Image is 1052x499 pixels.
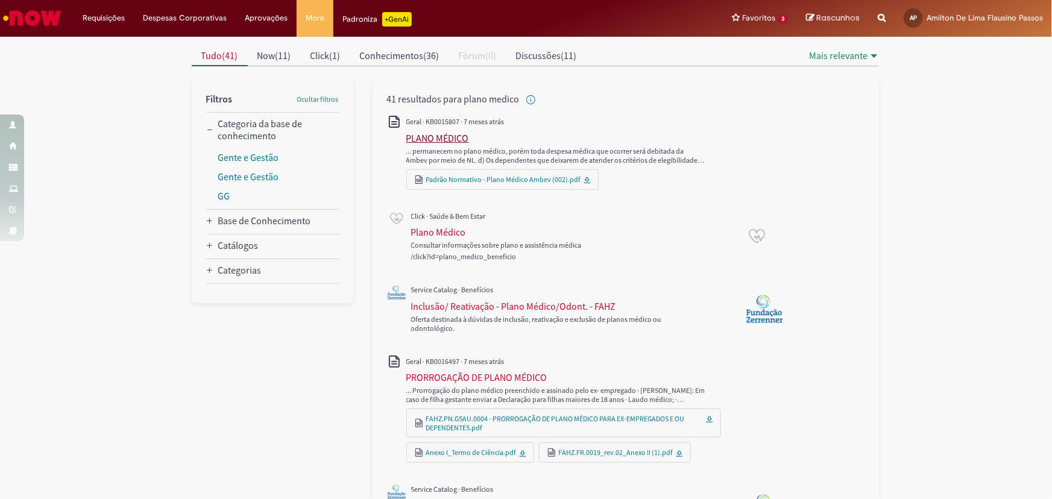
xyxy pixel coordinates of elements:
[245,12,288,24] span: Aprovações
[778,14,788,24] span: 3
[742,12,775,24] span: Favoritos
[83,12,125,24] span: Requisições
[306,12,324,24] span: More
[806,13,860,24] a: Rascunhos
[143,12,227,24] span: Despesas Corporativas
[816,12,860,24] span: Rascunhos
[382,12,412,27] p: +GenAi
[910,14,917,22] span: AP
[342,12,412,27] div: Padroniza
[1,6,63,30] img: ServiceNow
[927,13,1043,23] span: Amilton De Lima Flausino Passos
